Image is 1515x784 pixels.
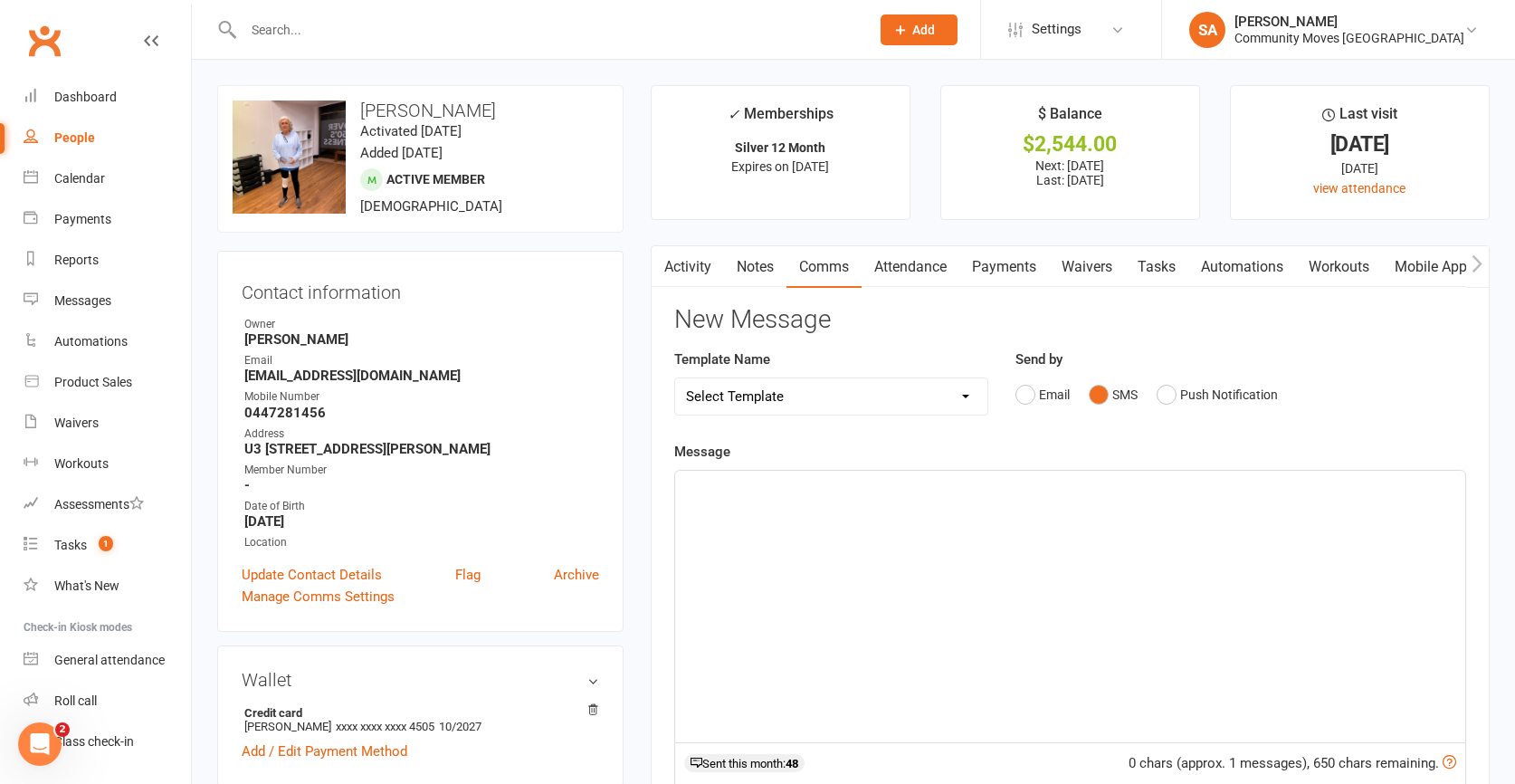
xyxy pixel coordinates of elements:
span: Active member [386,172,485,186]
a: view attendance [1313,181,1405,196]
div: [PERSON_NAME] [1234,14,1464,30]
div: Last visit [1322,102,1397,135]
div: Product Sales [54,375,132,389]
strong: 0447281456 [244,405,599,421]
div: Member Number [244,462,599,479]
a: Tasks [1125,246,1188,288]
img: image1746394107.png [233,100,346,214]
a: Messages [24,281,191,321]
a: Flag [455,564,481,586]
a: Activity [652,246,724,288]
button: Email [1015,378,1070,412]
span: Add [912,23,935,37]
a: Comms [786,246,862,288]
div: Workouts [54,456,109,471]
a: Dashboard [24,77,191,118]
div: Memberships [728,102,834,136]
time: Activated [DATE] [360,123,462,139]
a: Attendance [862,246,959,288]
strong: 48 [786,757,798,770]
div: Address [244,425,599,443]
a: Roll call [24,681,191,722]
div: Payments [54,212,111,226]
div: $2,544.00 [958,135,1183,154]
div: Date of Birth [244,498,599,515]
span: [DEMOGRAPHIC_DATA] [360,198,502,215]
li: [PERSON_NAME] [242,703,599,736]
div: Messages [54,293,111,308]
a: People [24,118,191,158]
div: Sent this month: [684,754,805,772]
div: Mobile Number [244,388,599,406]
a: Automations [1188,246,1296,288]
a: Tasks 1 [24,525,191,566]
h3: Contact information [242,275,599,302]
div: [DATE] [1247,135,1472,154]
div: Community Moves [GEOGRAPHIC_DATA] [1234,30,1464,46]
a: Payments [959,246,1049,288]
div: Tasks [54,538,87,552]
div: SA [1189,12,1225,48]
div: Dashboard [54,90,117,104]
label: Message [674,441,730,463]
div: Calendar [54,171,105,186]
strong: - [244,477,599,493]
a: Class kiosk mode [24,722,191,762]
div: People [54,130,95,145]
a: Waivers [1049,246,1125,288]
div: Owner [244,316,599,333]
span: 2 [55,722,70,737]
a: Workouts [1296,246,1382,288]
a: Update Contact Details [242,564,382,586]
button: Add [881,14,958,45]
div: 0 chars (approx. 1 messages), 650 chars remaining. [1129,752,1456,774]
strong: [EMAIL_ADDRESS][DOMAIN_NAME] [244,368,599,384]
strong: Credit card [244,706,590,720]
div: Email [244,352,599,369]
label: Send by [1015,349,1062,370]
strong: [DATE] [244,513,599,530]
span: 1 [99,536,113,551]
strong: Silver 12 Month [735,140,825,155]
a: Waivers [24,403,191,444]
p: Next: [DATE] Last: [DATE] [958,158,1183,187]
a: Calendar [24,158,191,199]
strong: [PERSON_NAME] [244,331,599,348]
span: Settings [1032,9,1081,50]
a: Automations [24,321,191,362]
a: Assessments [24,484,191,525]
input: Search... [238,17,857,43]
div: Assessments [54,497,144,512]
i: ✓ [728,106,739,123]
a: Workouts [24,444,191,484]
div: General attendance [54,653,165,667]
span: xxxx xxxx xxxx 4505 [336,720,434,733]
a: General attendance kiosk mode [24,640,191,681]
div: Location [244,534,599,551]
button: Push Notification [1157,378,1278,412]
a: Manage Comms Settings [242,586,395,607]
a: Archive [554,564,599,586]
span: Expires on [DATE] [731,159,829,174]
a: Reports [24,240,191,281]
a: Mobile App [1382,246,1480,288]
div: Roll call [54,693,97,708]
a: Product Sales [24,362,191,403]
h3: Wallet [242,670,599,690]
div: [DATE] [1247,158,1472,178]
label: Template Name [674,349,770,370]
strong: U3 [STREET_ADDRESS][PERSON_NAME] [244,441,599,457]
a: Payments [24,199,191,240]
a: What's New [24,566,191,607]
button: SMS [1089,378,1138,412]
time: Added [DATE] [360,145,443,161]
h3: New Message [674,306,1466,334]
div: Waivers [54,416,99,430]
a: Clubworx [22,18,67,63]
div: Automations [54,334,128,349]
div: $ Balance [1038,102,1102,135]
div: Class check-in [54,734,134,749]
iframe: Intercom live chat [18,722,62,766]
h3: [PERSON_NAME] [233,100,608,120]
a: Notes [724,246,786,288]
